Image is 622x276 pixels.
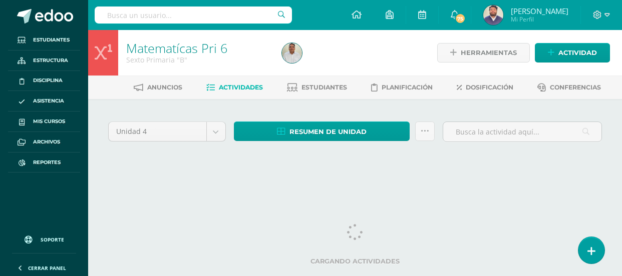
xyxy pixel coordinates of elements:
a: Herramientas [437,43,530,62]
span: Estudiantes [33,36,70,44]
span: Conferencias [550,83,601,91]
a: Asistencia [8,91,80,111]
span: Mis cursos [33,117,65,125]
span: Herramientas [461,43,517,62]
span: Cerrar panel [28,264,66,271]
span: Actividad [558,43,597,62]
span: Archivos [33,138,60,146]
span: 75 [455,13,466,24]
span: Planificación [382,83,433,91]
input: Busca un usuario... [95,6,292,23]
a: Unidad 4 [109,122,225,141]
a: Planificación [371,79,433,95]
a: Dosificación [457,79,513,95]
span: Anuncios [147,83,182,91]
a: Estructura [8,50,80,71]
span: Estructura [33,56,68,64]
h1: Matematícas Pri 6 [126,41,270,55]
a: Soporte [12,226,76,250]
span: Reportes [33,158,61,166]
label: Cargando actividades [108,257,602,265]
input: Busca la actividad aquí... [443,122,601,141]
span: [PERSON_NAME] [511,6,568,16]
a: Conferencias [537,79,601,95]
a: Actividades [206,79,263,95]
img: a7f3f9d8ad3641d832d80e0d42009e50.png [282,43,302,63]
div: Sexto Primaria 'B' [126,55,270,64]
span: Mi Perfil [511,15,568,23]
span: Dosificación [466,83,513,91]
a: Matematícas Pri 6 [126,39,227,56]
a: Resumen de unidad [234,121,410,141]
span: Resumen de unidad [289,122,367,141]
a: Reportes [8,152,80,173]
span: Asistencia [33,97,64,105]
a: Actividad [535,43,610,62]
span: Actividades [219,83,263,91]
a: Anuncios [134,79,182,95]
a: Archivos [8,132,80,152]
span: Disciplina [33,76,63,84]
img: 1759cf95f6b189d69a069e26bb5613d3.png [483,5,503,25]
a: Estudiantes [287,79,347,95]
a: Disciplina [8,71,80,91]
span: Estudiantes [301,83,347,91]
span: Soporte [41,236,64,243]
span: Unidad 4 [116,122,199,141]
a: Mis cursos [8,111,80,132]
a: Estudiantes [8,30,80,50]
